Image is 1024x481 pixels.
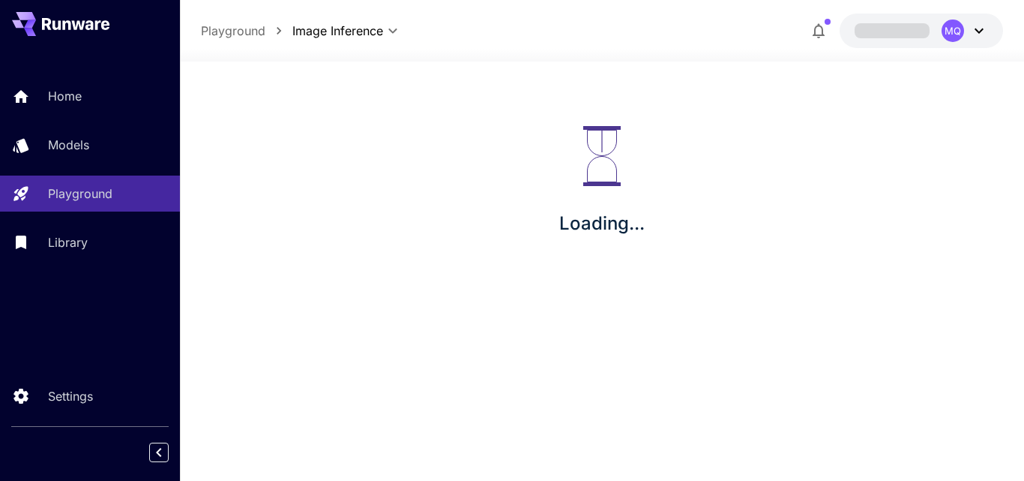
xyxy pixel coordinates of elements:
p: Settings [48,387,93,405]
div: MQ [942,20,964,42]
p: Home [48,87,82,105]
p: Models [48,136,89,154]
span: Image Inference [292,22,383,40]
button: Collapse sidebar [149,443,169,462]
button: MQ [840,14,1003,48]
p: Loading... [559,210,645,237]
p: Playground [48,185,112,203]
a: Playground [201,22,265,40]
nav: breadcrumb [201,22,292,40]
div: Collapse sidebar [160,439,180,466]
p: Library [48,233,88,251]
